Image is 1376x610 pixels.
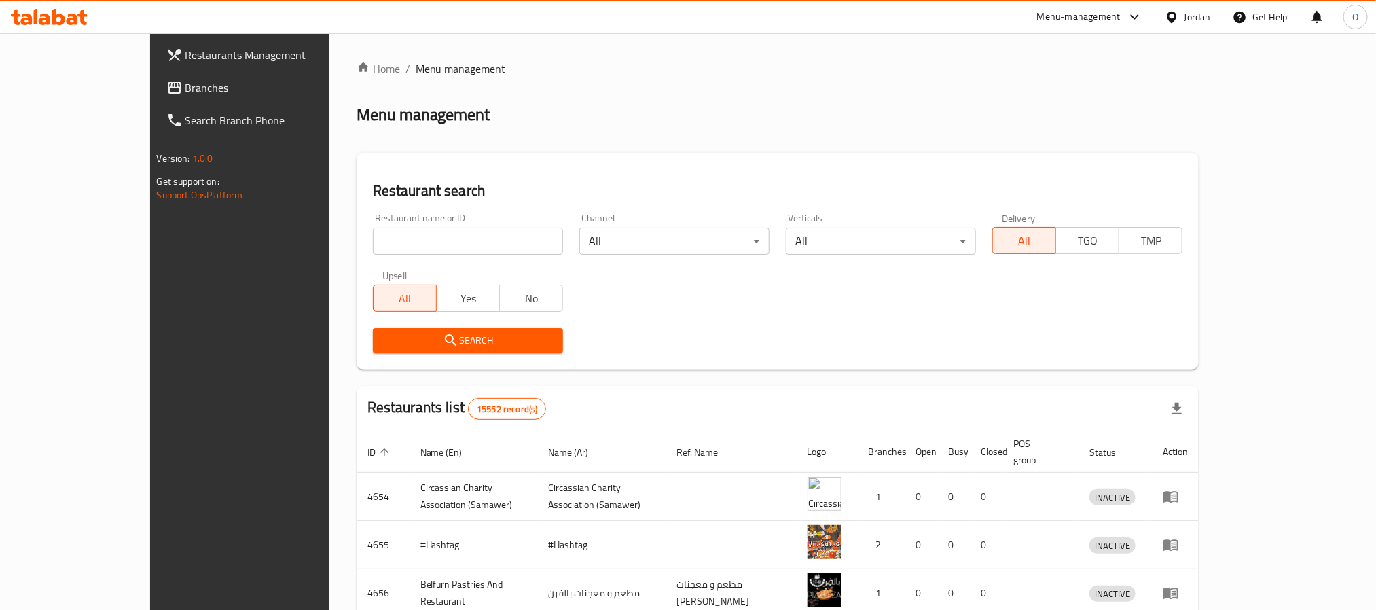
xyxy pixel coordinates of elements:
span: No [505,289,558,308]
span: ID [367,444,393,461]
li: / [405,60,410,77]
span: O [1352,10,1358,24]
img: ​Circassian ​Charity ​Association​ (Samawer) [808,477,841,511]
button: TGO [1055,227,1119,254]
th: Open [905,431,938,473]
span: All [379,289,431,308]
a: Branches [156,71,380,104]
span: Search Branch Phone [185,112,369,128]
span: Branches [185,79,369,96]
td: 2 [858,521,905,569]
th: Action [1152,431,1199,473]
div: All [579,228,770,255]
div: Menu [1163,488,1188,505]
button: Yes [436,285,500,312]
th: Closed [971,431,1003,473]
img: Belfurn Pastries And Restaurant [808,573,841,607]
span: INACTIVE [1089,538,1136,554]
td: 0 [905,521,938,569]
td: 0 [905,473,938,521]
span: 15552 record(s) [469,403,545,416]
td: ​Circassian ​Charity ​Association​ (Samawer) [538,473,666,521]
div: All [786,228,976,255]
input: Search for restaurant name or ID.. [373,228,563,255]
span: Name (Ar) [549,444,606,461]
h2: Restaurant search [373,181,1183,201]
span: 1.0.0 [192,149,213,167]
span: All [998,231,1051,251]
span: Status [1089,444,1134,461]
div: Menu [1163,537,1188,553]
div: Total records count [468,398,546,420]
button: All [992,227,1056,254]
th: Logo [797,431,858,473]
nav: breadcrumb [357,60,1199,77]
div: Export file [1161,393,1193,425]
button: TMP [1119,227,1182,254]
div: INACTIVE [1089,586,1136,602]
img: #Hashtag [808,525,841,559]
td: 1 [858,473,905,521]
td: 0 [938,521,971,569]
span: Menu management [416,60,506,77]
span: Yes [442,289,494,308]
a: Support.OpsPlatform [157,186,243,204]
a: Restaurants Management [156,39,380,71]
div: Menu-management [1037,9,1121,25]
span: Restaurants Management [185,47,369,63]
td: #Hashtag [410,521,538,569]
span: INACTIVE [1089,586,1136,602]
td: 0 [971,473,1003,521]
td: 4654 [357,473,410,521]
div: INACTIVE [1089,537,1136,554]
div: Jordan [1184,10,1211,24]
span: INACTIVE [1089,490,1136,505]
span: POS group [1014,435,1063,468]
td: 0 [971,521,1003,569]
h2: Menu management [357,104,490,126]
span: TGO [1062,231,1114,251]
label: Upsell [382,271,408,281]
span: Get support on: [157,173,219,190]
span: TMP [1125,231,1177,251]
span: Name (En) [420,444,480,461]
td: 0 [938,473,971,521]
a: Search Branch Phone [156,104,380,137]
th: Branches [858,431,905,473]
td: ​Circassian ​Charity ​Association​ (Samawer) [410,473,538,521]
label: Delivery [1002,213,1036,223]
span: Ref. Name [676,444,736,461]
span: Search [384,332,552,349]
div: INACTIVE [1089,489,1136,505]
td: 4655 [357,521,410,569]
h2: Restaurants list [367,397,547,420]
button: All [373,285,437,312]
button: No [499,285,563,312]
span: Version: [157,149,190,167]
button: Search [373,328,563,353]
div: Menu [1163,585,1188,601]
td: #Hashtag [538,521,666,569]
th: Busy [938,431,971,473]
